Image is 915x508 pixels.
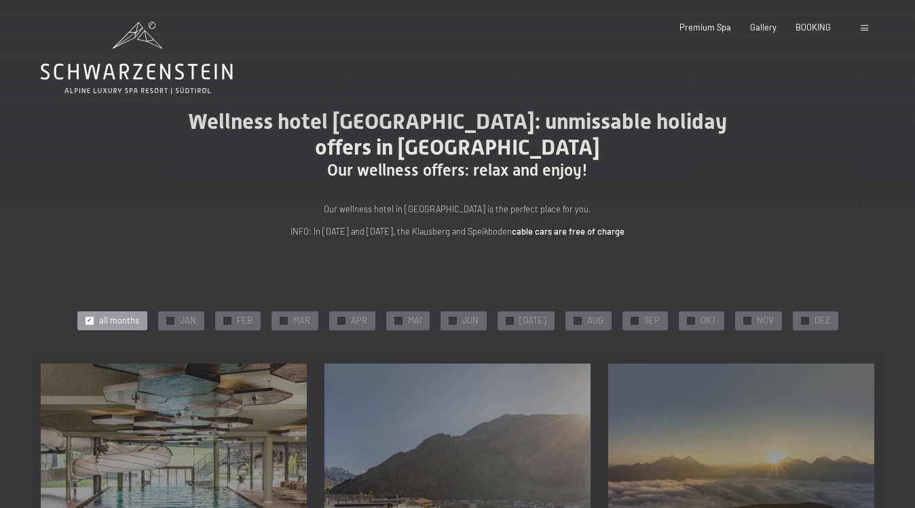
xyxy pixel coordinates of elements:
[644,315,660,327] span: SEP
[632,317,637,324] span: ✓
[815,315,830,327] span: DEZ
[701,315,716,327] span: OKT
[802,317,807,324] span: ✓
[237,315,253,327] span: FEB
[87,317,92,324] span: ✓
[750,22,777,33] a: Gallery
[99,315,139,327] span: all months
[507,317,512,324] span: ✓
[327,161,588,180] span: Our wellness offers: relax and enjoy!
[757,315,774,327] span: NOV
[512,226,624,237] strong: cable cars are free of charge
[293,315,310,327] span: MAR
[186,202,729,216] p: Our wellness hotel in [GEOGRAPHIC_DATA] is the perfect place for you.
[180,315,196,327] span: JAN
[587,315,603,327] span: AUG
[519,315,546,327] span: [DATE]
[688,317,693,324] span: ✓
[225,317,229,324] span: ✓
[450,317,455,324] span: ✓
[168,317,172,324] span: ✓
[679,22,731,33] a: Premium Spa
[396,317,400,324] span: ✓
[281,317,286,324] span: ✓
[351,315,367,327] span: APR
[339,317,343,324] span: ✓
[462,315,479,327] span: JUN
[408,315,422,327] span: MAI
[796,22,831,33] a: BOOKING
[745,317,749,324] span: ✓
[188,109,727,160] span: Wellness hotel [GEOGRAPHIC_DATA]: unmissable holiday offers in [GEOGRAPHIC_DATA]
[186,224,729,238] p: INFO: In [DATE] and [DATE], the Klausberg and Speikboden
[575,317,580,324] span: ✓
